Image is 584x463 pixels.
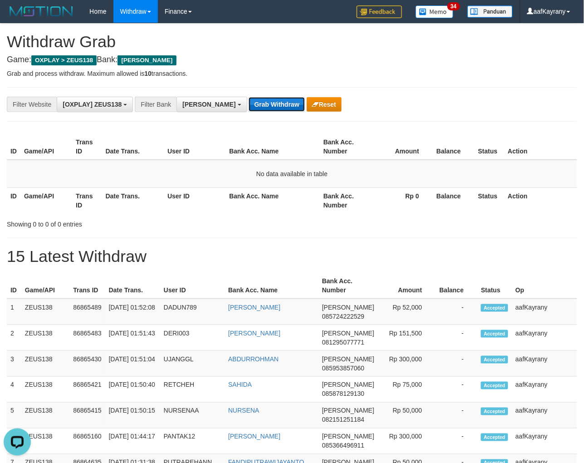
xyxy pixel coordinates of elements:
td: - [436,403,477,429]
td: 86865430 [69,351,105,377]
td: Rp 52,000 [378,299,436,325]
span: Copy 085724222529 to clipboard [322,313,364,320]
th: Bank Acc. Name [226,187,320,213]
th: Bank Acc. Number [320,134,372,160]
div: Filter Bank [135,97,177,112]
span: [PERSON_NAME] [182,101,236,108]
button: Grab Withdraw [249,97,304,112]
th: Rp 0 [371,187,433,213]
span: [PERSON_NAME] [322,407,374,414]
th: Amount [371,134,433,160]
td: aafKayrany [512,299,577,325]
button: [OXPLAY] ZEUS138 [57,97,133,112]
td: 86865415 [69,403,105,429]
td: Rp 300,000 [378,351,436,377]
td: - [436,325,477,351]
th: Balance [433,134,475,160]
img: MOTION_logo.png [7,5,76,18]
td: [DATE] 01:50:40 [105,377,160,403]
td: PANTAK12 [160,429,225,454]
td: ZEUS138 [21,403,69,429]
td: No data available in table [7,160,577,188]
td: 1 [7,299,21,325]
img: panduan.png [467,5,513,18]
span: Accepted [481,356,508,364]
td: [DATE] 01:50:15 [105,403,160,429]
td: aafKayrany [512,403,577,429]
th: Action [504,134,577,160]
th: Bank Acc. Name [225,273,319,299]
span: Accepted [481,408,508,415]
td: - [436,299,477,325]
th: ID [7,187,20,213]
td: NURSENAA [160,403,225,429]
td: DERI003 [160,325,225,351]
span: Copy 085953857060 to clipboard [322,364,364,372]
td: 3 [7,351,21,377]
span: [PERSON_NAME] [322,330,374,337]
th: User ID [160,273,225,299]
img: Button%20Memo.svg [416,5,454,18]
button: Open LiveChat chat widget [4,4,31,31]
a: ABDURROHMAN [228,355,279,363]
a: NURSENA [228,407,259,414]
th: Balance [433,187,475,213]
span: Copy 081295077771 to clipboard [322,339,364,346]
span: Copy 082151251184 to clipboard [322,416,364,424]
td: aafKayrany [512,351,577,377]
td: 2 [7,325,21,351]
th: Date Trans. [102,134,164,160]
span: [PERSON_NAME] [322,381,374,389]
th: Date Trans. [105,273,160,299]
strong: 10 [144,70,152,77]
a: [PERSON_NAME] [228,304,280,311]
td: Rp 50,000 [378,403,436,429]
img: Feedback.jpg [357,5,402,18]
th: Op [512,273,577,299]
td: Rp 300,000 [378,429,436,454]
td: Rp 75,000 [378,377,436,403]
th: Action [504,187,577,213]
a: [PERSON_NAME] [228,330,280,337]
th: Trans ID [69,273,105,299]
a: [PERSON_NAME] [228,433,280,440]
td: [DATE] 01:51:04 [105,351,160,377]
button: [PERSON_NAME] [177,97,247,112]
p: Grab and process withdraw. Maximum allowed is transactions. [7,69,577,78]
td: UJANGGL [160,351,225,377]
td: - [436,429,477,454]
span: Accepted [481,330,508,338]
th: Bank Acc. Number [319,273,378,299]
span: Accepted [481,304,508,312]
span: [PERSON_NAME] [322,355,374,363]
td: ZEUS138 [21,325,69,351]
div: Filter Website [7,97,57,112]
td: 86865421 [69,377,105,403]
td: - [436,377,477,403]
td: ZEUS138 [21,429,69,454]
span: [PERSON_NAME] [118,55,176,65]
h1: 15 Latest Withdraw [7,247,577,266]
td: aafKayrany [512,429,577,454]
td: 86865483 [69,325,105,351]
th: Bank Acc. Number [320,187,372,213]
span: Copy 085366496911 to clipboard [322,442,364,449]
td: ZEUS138 [21,299,69,325]
th: Bank Acc. Name [226,134,320,160]
span: [PERSON_NAME] [322,433,374,440]
span: [PERSON_NAME] [322,304,374,311]
div: Showing 0 to 0 of 0 entries [7,216,236,229]
th: Game/API [20,187,72,213]
th: Amount [378,273,436,299]
span: 34 [447,2,460,10]
th: Status [477,273,512,299]
span: Accepted [481,382,508,389]
th: Game/API [21,273,69,299]
td: Rp 151,500 [378,325,436,351]
a: SAHIDA [228,381,252,389]
td: aafKayrany [512,325,577,351]
th: Balance [436,273,477,299]
td: [DATE] 01:44:17 [105,429,160,454]
td: 86865160 [69,429,105,454]
td: 86865489 [69,299,105,325]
